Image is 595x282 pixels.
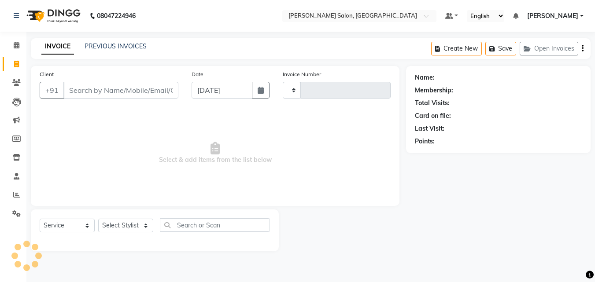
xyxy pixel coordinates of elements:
[63,82,178,99] input: Search by Name/Mobile/Email/Code
[485,42,516,55] button: Save
[192,70,203,78] label: Date
[97,4,136,28] b: 08047224946
[283,70,321,78] label: Invoice Number
[415,111,451,121] div: Card on file:
[520,42,578,55] button: Open Invoices
[22,4,83,28] img: logo
[415,99,450,108] div: Total Visits:
[415,137,435,146] div: Points:
[527,11,578,21] span: [PERSON_NAME]
[415,124,444,133] div: Last Visit:
[85,42,147,50] a: PREVIOUS INVOICES
[160,218,270,232] input: Search or Scan
[415,73,435,82] div: Name:
[40,109,391,197] span: Select & add items from the list below
[415,86,453,95] div: Membership:
[431,42,482,55] button: Create New
[40,82,64,99] button: +91
[41,39,74,55] a: INVOICE
[40,70,54,78] label: Client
